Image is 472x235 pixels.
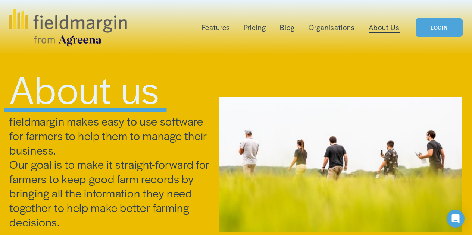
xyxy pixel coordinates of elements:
[280,22,295,34] a: Blog
[369,22,400,34] a: About Us
[202,22,230,34] a: folder dropdown
[202,22,230,33] span: Features
[309,22,355,34] a: Organisations
[447,210,465,228] div: Open Intercom Messenger
[9,113,212,229] span: fieldmargin makes easy to use software for farmers to help them to manage their business. Our goa...
[9,61,160,115] span: About us
[416,18,463,37] a: LOGIN
[244,22,266,34] a: Pricing
[9,9,126,46] img: fieldmargin.com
